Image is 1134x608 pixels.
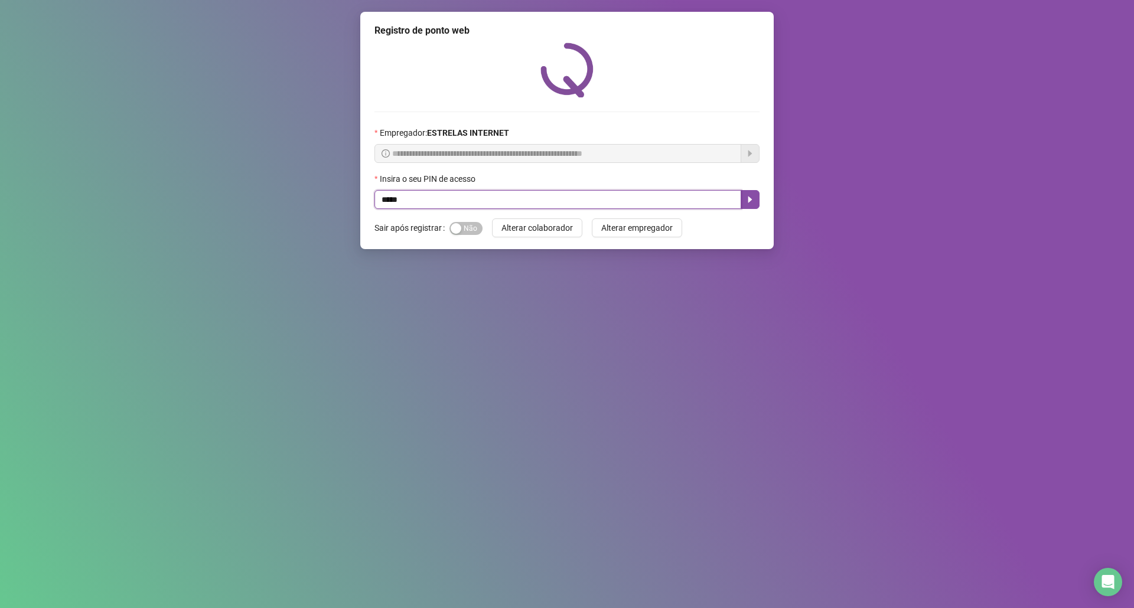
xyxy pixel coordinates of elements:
label: Sair após registrar [374,218,449,237]
img: QRPoint [540,43,594,97]
label: Insira o seu PIN de acesso [374,172,483,185]
div: Registro de ponto web [374,24,760,38]
span: Empregador : [380,126,509,139]
span: info-circle [382,149,390,158]
div: Open Intercom Messenger [1094,568,1122,596]
button: Alterar colaborador [492,218,582,237]
span: Alterar colaborador [501,221,573,234]
button: Alterar empregador [592,218,682,237]
span: Alterar empregador [601,221,673,234]
strong: ESTRELAS INTERNET [427,128,509,138]
span: caret-right [745,195,755,204]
